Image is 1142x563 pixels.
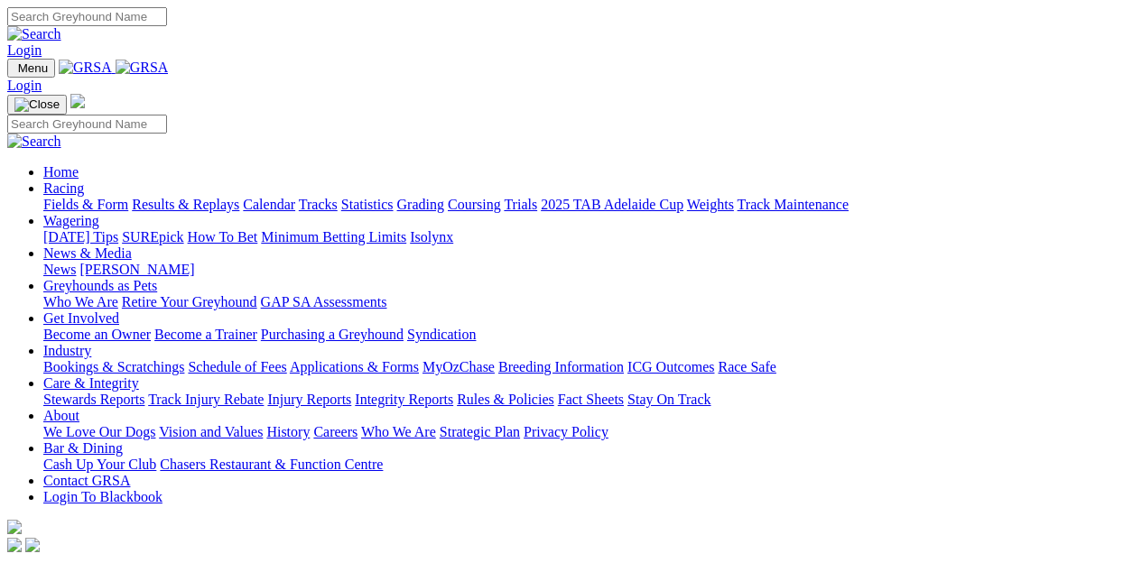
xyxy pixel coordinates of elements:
[188,359,286,374] a: Schedule of Fees
[43,294,1135,310] div: Greyhounds as Pets
[558,392,624,407] a: Fact Sheets
[43,294,118,309] a: Who We Are
[154,327,257,342] a: Become a Trainer
[355,392,453,407] a: Integrity Reports
[43,197,128,212] a: Fields & Form
[261,229,406,245] a: Minimum Betting Limits
[261,327,404,342] a: Purchasing a Greyhound
[188,229,258,245] a: How To Bet
[43,327,151,342] a: Become an Owner
[18,61,48,75] span: Menu
[25,538,40,552] img: twitter.svg
[43,424,155,439] a: We Love Our Dogs
[397,197,444,212] a: Grading
[43,229,118,245] a: [DATE] Tips
[524,424,608,439] a: Privacy Policy
[7,42,42,58] a: Login
[541,197,683,212] a: 2025 TAB Adelaide Cup
[43,310,119,326] a: Get Involved
[43,359,184,374] a: Bookings & Scratchings
[267,392,351,407] a: Injury Reports
[7,134,61,150] img: Search
[148,392,264,407] a: Track Injury Rebate
[361,424,436,439] a: Who We Are
[498,359,624,374] a: Breeding Information
[407,327,476,342] a: Syndication
[43,457,1135,473] div: Bar & Dining
[43,343,91,358] a: Industry
[43,229,1135,245] div: Wagering
[14,97,60,112] img: Close
[43,180,84,196] a: Racing
[43,164,79,180] a: Home
[448,197,501,212] a: Coursing
[43,262,1135,278] div: News & Media
[43,424,1135,440] div: About
[43,262,76,277] a: News
[410,229,453,245] a: Isolynx
[341,197,394,212] a: Statistics
[43,392,144,407] a: Stewards Reports
[43,278,157,293] a: Greyhounds as Pets
[43,489,162,504] a: Login To Blackbook
[422,359,495,374] a: MyOzChase
[738,197,849,212] a: Track Maintenance
[266,424,310,439] a: History
[43,392,1135,408] div: Care & Integrity
[43,327,1135,343] div: Get Involved
[7,59,55,78] button: Toggle navigation
[718,359,775,374] a: Race Safe
[504,197,537,212] a: Trials
[7,538,22,552] img: facebook.svg
[243,197,295,212] a: Calendar
[59,60,112,76] img: GRSA
[7,26,61,42] img: Search
[43,408,79,423] a: About
[299,197,338,212] a: Tracks
[457,392,554,407] a: Rules & Policies
[7,520,22,534] img: logo-grsa-white.png
[627,359,714,374] a: ICG Outcomes
[7,95,67,115] button: Toggle navigation
[43,375,139,391] a: Care & Integrity
[43,197,1135,213] div: Racing
[43,245,132,261] a: News & Media
[160,457,383,472] a: Chasers Restaurant & Function Centre
[122,294,257,309] a: Retire Your Greyhound
[313,424,357,439] a: Careers
[116,60,169,76] img: GRSA
[43,473,130,488] a: Contact GRSA
[7,78,42,93] a: Login
[43,440,123,456] a: Bar & Dining
[122,229,183,245] a: SUREpick
[43,457,156,472] a: Cash Up Your Club
[290,359,419,374] a: Applications & Forms
[261,294,387,309] a: GAP SA Assessments
[132,197,239,212] a: Results & Replays
[7,7,167,26] input: Search
[159,424,263,439] a: Vision and Values
[43,213,99,228] a: Wagering
[627,392,710,407] a: Stay On Track
[7,115,167,134] input: Search
[687,197,734,212] a: Weights
[70,94,85,108] img: logo-grsa-white.png
[79,262,194,277] a: [PERSON_NAME]
[43,359,1135,375] div: Industry
[440,424,520,439] a: Strategic Plan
